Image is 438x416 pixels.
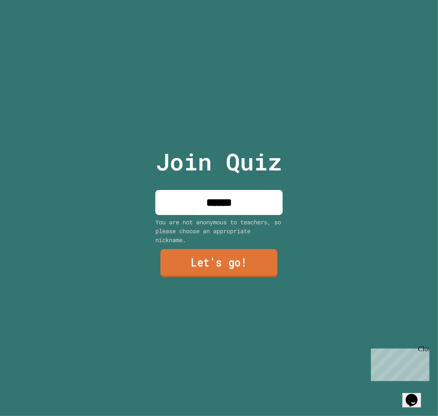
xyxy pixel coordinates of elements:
[3,3,59,54] div: Chat with us now!Close
[160,249,278,277] a: Let's go!
[402,382,430,408] iframe: chat widget
[368,345,430,381] iframe: chat widget
[155,218,283,244] div: You are not anonymous to teachers, so please choose an appropriate nickname.
[156,144,282,179] p: Join Quiz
